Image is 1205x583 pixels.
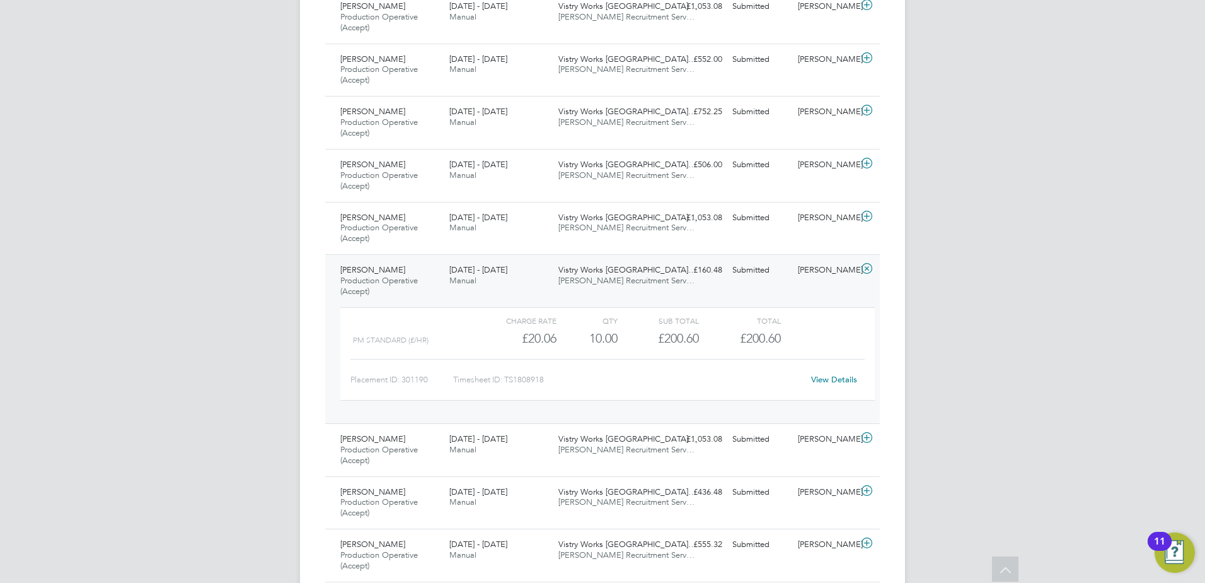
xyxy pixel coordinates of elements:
span: Vistry Works [GEOGRAPHIC_DATA]… [558,54,696,64]
span: [PERSON_NAME] [340,212,405,223]
span: [DATE] - [DATE] [449,264,507,275]
span: Production Operative (Accept) [340,497,418,518]
span: PM Standard (£/HR) [353,336,429,344]
div: £436.48 [662,482,727,503]
span: [DATE] - [DATE] [449,486,507,497]
div: £160.48 [662,260,727,281]
span: Vistry Works [GEOGRAPHIC_DATA]… [558,433,696,444]
div: £555.32 [662,534,727,555]
div: £1,053.08 [662,208,727,228]
div: [PERSON_NAME] [793,482,858,503]
div: Sub Total [618,313,699,328]
span: [DATE] - [DATE] [449,1,507,11]
span: [PERSON_NAME] Recruitment Serv… [558,497,695,507]
div: Charge rate [475,313,556,328]
span: Manual [449,497,476,507]
span: [PERSON_NAME] [340,159,405,170]
span: Production Operative (Accept) [340,275,418,297]
button: Open Resource Center, 11 new notifications [1155,533,1195,573]
a: View Details [811,374,857,385]
span: Vistry Works [GEOGRAPHIC_DATA]… [558,486,696,497]
span: £200.60 [740,331,781,346]
span: [PERSON_NAME] Recruitment Serv… [558,275,695,286]
span: Manual [449,550,476,560]
div: Placement ID: 301190 [350,370,453,390]
div: Submitted [727,534,793,555]
span: [PERSON_NAME] Recruitment Serv… [558,117,695,127]
span: [PERSON_NAME] Recruitment Serv… [558,550,695,560]
span: [PERSON_NAME] [340,264,405,275]
span: [PERSON_NAME] Recruitment Serv… [558,222,695,233]
span: Vistry Works [GEOGRAPHIC_DATA]… [558,212,696,223]
div: [PERSON_NAME] [793,49,858,70]
span: [PERSON_NAME] Recruitment Serv… [558,11,695,22]
div: [PERSON_NAME] [793,208,858,228]
div: 11 [1154,541,1165,558]
span: Vistry Works [GEOGRAPHIC_DATA]… [558,539,696,550]
span: [PERSON_NAME] [340,539,405,550]
span: Manual [449,222,476,233]
div: Submitted [727,482,793,503]
div: Timesheet ID: TS1808918 [453,370,803,390]
div: £506.00 [662,155,727,175]
span: Production Operative (Accept) [340,444,418,466]
span: [DATE] - [DATE] [449,539,507,550]
span: Production Operative (Accept) [340,11,418,33]
div: QTY [556,313,618,328]
div: 10.00 [556,328,618,349]
div: £200.60 [618,328,699,349]
span: Manual [449,444,476,455]
span: [PERSON_NAME] [340,54,405,64]
div: £752.25 [662,102,727,122]
span: [PERSON_NAME] [340,433,405,444]
div: Submitted [727,49,793,70]
span: Production Operative (Accept) [340,550,418,571]
div: [PERSON_NAME] [793,102,858,122]
span: Vistry Works [GEOGRAPHIC_DATA]… [558,159,696,170]
span: Manual [449,11,476,22]
span: [PERSON_NAME] Recruitment Serv… [558,64,695,74]
span: [PERSON_NAME] Recruitment Serv… [558,170,695,180]
div: Total [699,313,780,328]
span: [DATE] - [DATE] [449,54,507,64]
div: Submitted [727,102,793,122]
span: Vistry Works [GEOGRAPHIC_DATA]… [558,1,696,11]
span: [DATE] - [DATE] [449,433,507,444]
div: [PERSON_NAME] [793,534,858,555]
span: Manual [449,275,476,286]
span: Manual [449,117,476,127]
span: [PERSON_NAME] [340,106,405,117]
div: Submitted [727,429,793,450]
div: [PERSON_NAME] [793,429,858,450]
div: [PERSON_NAME] [793,260,858,281]
div: £1,053.08 [662,429,727,450]
span: [DATE] - [DATE] [449,212,507,223]
div: [PERSON_NAME] [793,155,858,175]
span: Production Operative (Accept) [340,64,418,85]
span: Production Operative (Accept) [340,117,418,138]
span: Manual [449,170,476,180]
span: [PERSON_NAME] [340,1,405,11]
div: Submitted [727,208,793,228]
span: [DATE] - [DATE] [449,159,507,170]
span: Production Operative (Accept) [340,222,418,244]
span: Production Operative (Accept) [340,170,418,191]
span: Vistry Works [GEOGRAPHIC_DATA]… [558,106,696,117]
div: £552.00 [662,49,727,70]
div: Submitted [727,155,793,175]
span: [DATE] - [DATE] [449,106,507,117]
span: Manual [449,64,476,74]
div: Submitted [727,260,793,281]
span: [PERSON_NAME] [340,486,405,497]
span: [PERSON_NAME] Recruitment Serv… [558,444,695,455]
span: Vistry Works [GEOGRAPHIC_DATA]… [558,264,696,275]
div: £20.06 [475,328,556,349]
